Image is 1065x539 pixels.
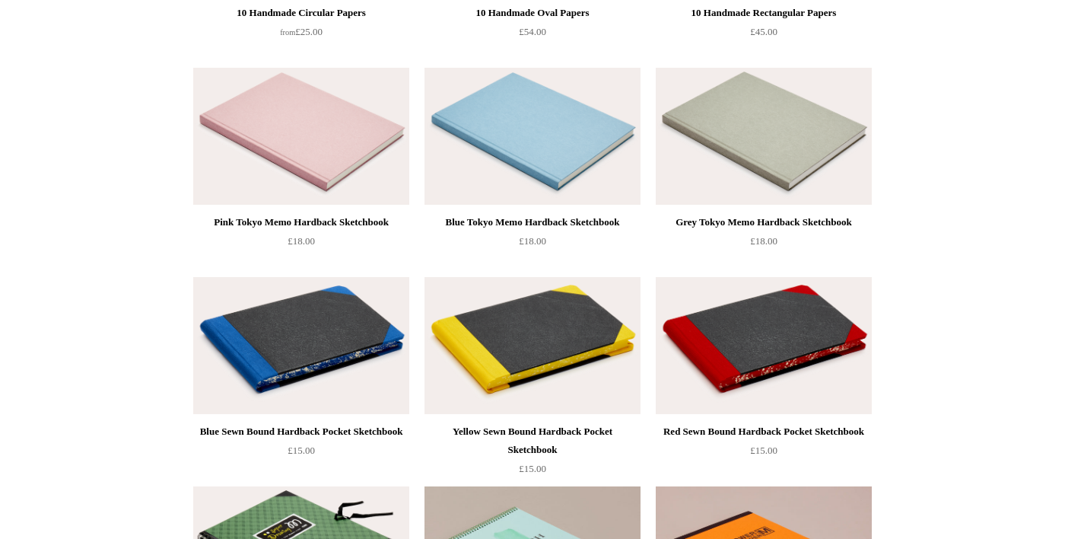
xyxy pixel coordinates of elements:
div: Red Sewn Bound Hardback Pocket Sketchbook [660,423,868,441]
span: £15.00 [519,463,546,474]
a: Blue Tokyo Memo Hardback Sketchbook £18.00 [424,213,641,276]
a: Blue Sewn Bound Hardback Pocket Sketchbook Blue Sewn Bound Hardback Pocket Sketchbook [193,277,409,414]
div: Blue Tokyo Memo Hardback Sketchbook [428,213,637,231]
a: Red Sewn Bound Hardback Pocket Sketchbook Red Sewn Bound Hardback Pocket Sketchbook [656,277,872,414]
a: Red Sewn Bound Hardback Pocket Sketchbook £15.00 [656,423,872,485]
div: 10 Handmade Rectangular Papers [660,4,868,22]
a: Grey Tokyo Memo Hardback Sketchbook £18.00 [656,213,872,276]
a: Pink Tokyo Memo Hardback Sketchbook £18.00 [193,213,409,276]
div: Blue Sewn Bound Hardback Pocket Sketchbook [197,423,405,441]
span: £15.00 [288,445,315,456]
span: £54.00 [519,26,546,37]
a: Blue Tokyo Memo Hardback Sketchbook Blue Tokyo Memo Hardback Sketchbook [424,68,641,205]
div: 10 Handmade Oval Papers [428,4,637,22]
a: 10 Handmade Oval Papers £54.00 [424,4,641,66]
a: Yellow Sewn Bound Hardback Pocket Sketchbook Yellow Sewn Bound Hardback Pocket Sketchbook [424,277,641,414]
img: Blue Sewn Bound Hardback Pocket Sketchbook [193,277,409,414]
a: 10 Handmade Circular Papers from£25.00 [193,4,409,66]
div: Yellow Sewn Bound Hardback Pocket Sketchbook [428,423,637,459]
span: £18.00 [750,235,777,247]
a: Grey Tokyo Memo Hardback Sketchbook Grey Tokyo Memo Hardback Sketchbook [656,68,872,205]
img: Grey Tokyo Memo Hardback Sketchbook [656,68,872,205]
a: 10 Handmade Rectangular Papers £45.00 [656,4,872,66]
span: £25.00 [280,26,323,37]
span: from [280,28,295,37]
div: Pink Tokyo Memo Hardback Sketchbook [197,213,405,231]
a: Blue Sewn Bound Hardback Pocket Sketchbook £15.00 [193,423,409,485]
img: Yellow Sewn Bound Hardback Pocket Sketchbook [424,277,641,414]
span: £18.00 [288,235,315,247]
a: Pink Tokyo Memo Hardback Sketchbook Pink Tokyo Memo Hardback Sketchbook [193,68,409,205]
span: £18.00 [519,235,546,247]
a: Yellow Sewn Bound Hardback Pocket Sketchbook £15.00 [424,423,641,485]
img: Blue Tokyo Memo Hardback Sketchbook [424,68,641,205]
img: Pink Tokyo Memo Hardback Sketchbook [193,68,409,205]
div: 10 Handmade Circular Papers [197,4,405,22]
span: £15.00 [750,445,777,456]
span: £45.00 [750,26,777,37]
div: Grey Tokyo Memo Hardback Sketchbook [660,213,868,231]
img: Red Sewn Bound Hardback Pocket Sketchbook [656,277,872,414]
